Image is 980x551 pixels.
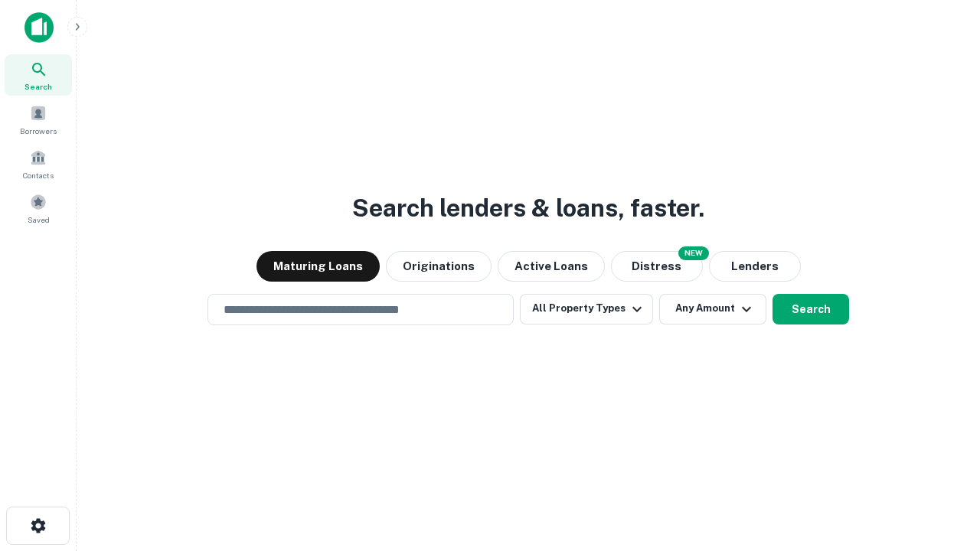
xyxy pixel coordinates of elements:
button: Active Loans [498,251,605,282]
button: Originations [386,251,492,282]
button: Search [773,294,849,324]
a: Borrowers [5,99,72,140]
a: Saved [5,187,72,229]
a: Contacts [5,143,72,184]
button: Search distressed loans with lien and other non-mortgage details. [611,251,703,282]
a: Search [5,54,72,96]
button: Maturing Loans [256,251,380,282]
button: Any Amount [659,294,766,324]
iframe: Chat Widget [903,429,980,502]
img: capitalize-icon.png [24,12,54,43]
span: Search [24,80,52,93]
button: Lenders [709,251,801,282]
button: All Property Types [520,294,653,324]
span: Saved [28,214,50,226]
span: Borrowers [20,125,57,137]
div: NEW [678,246,709,260]
span: Contacts [23,169,54,181]
h3: Search lenders & loans, faster. [352,190,704,227]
